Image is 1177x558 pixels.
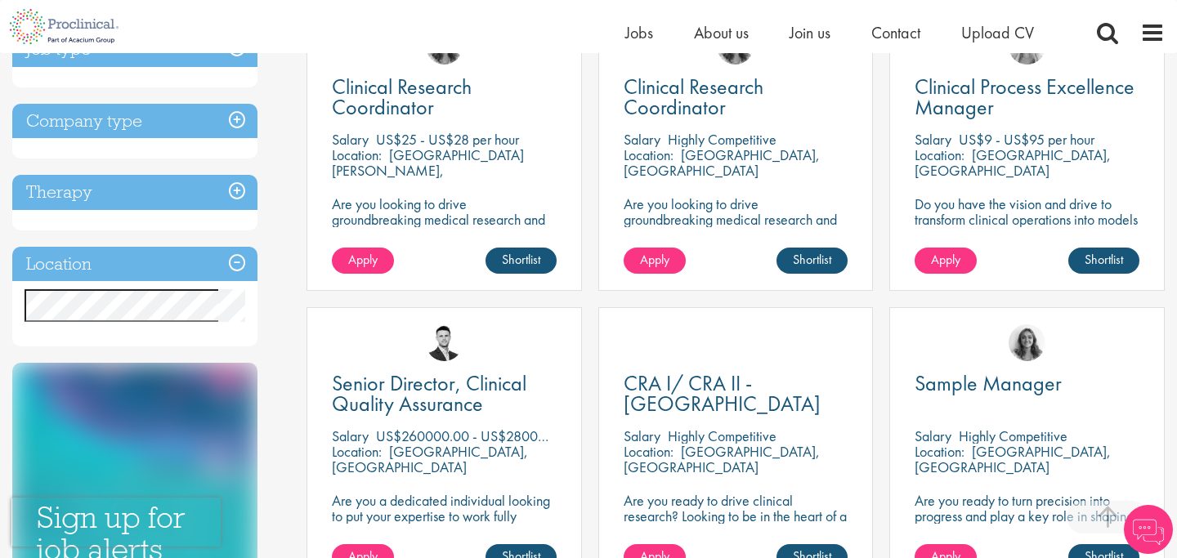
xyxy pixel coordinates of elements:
[776,248,848,274] a: Shortlist
[961,22,1034,43] a: Upload CV
[624,196,848,274] p: Are you looking to drive groundbreaking medical research and make a real impact-join our client a...
[12,247,257,282] h3: Location
[915,248,977,274] a: Apply
[915,73,1134,121] span: Clinical Process Excellence Manager
[931,251,960,268] span: Apply
[624,426,660,445] span: Salary
[959,130,1094,149] p: US$9 - US$95 per hour
[624,130,660,149] span: Salary
[915,442,964,461] span: Location:
[624,145,674,164] span: Location:
[348,251,378,268] span: Apply
[915,130,951,149] span: Salary
[332,130,369,149] span: Salary
[624,442,674,461] span: Location:
[915,426,951,445] span: Salary
[12,175,257,210] h3: Therapy
[376,426,636,445] p: US$260000.00 - US$280000.00 per annum
[624,442,820,476] p: [GEOGRAPHIC_DATA], [GEOGRAPHIC_DATA]
[915,77,1139,118] a: Clinical Process Excellence Manager
[332,373,557,414] a: Senior Director, Clinical Quality Assurance
[332,248,394,274] a: Apply
[959,426,1067,445] p: Highly Competitive
[12,104,257,139] h3: Company type
[332,369,526,417] span: Senior Director, Clinical Quality Assurance
[332,426,369,445] span: Salary
[915,493,1139,539] p: Are you ready to turn precision into progress and play a key role in shaping the future of pharma...
[624,73,763,121] span: Clinical Research Coordinator
[694,22,749,43] a: About us
[332,145,382,164] span: Location:
[624,373,848,414] a: CRA I/ CRA II - [GEOGRAPHIC_DATA]
[625,22,653,43] a: Jobs
[332,442,382,461] span: Location:
[624,369,821,417] span: CRA I/ CRA II - [GEOGRAPHIC_DATA]
[1068,248,1139,274] a: Shortlist
[915,373,1139,394] a: Sample Manager
[624,493,848,555] p: Are you ready to drive clinical research? Looking to be in the heart of a company where precision...
[332,196,557,274] p: Are you looking to drive groundbreaking medical research and make a real impact? Join our client ...
[915,442,1111,476] p: [GEOGRAPHIC_DATA], [GEOGRAPHIC_DATA]
[624,77,848,118] a: Clinical Research Coordinator
[1124,505,1173,554] img: Chatbot
[915,369,1062,397] span: Sample Manager
[915,196,1139,258] p: Do you have the vision and drive to transform clinical operations into models of excellence in a ...
[640,251,669,268] span: Apply
[426,324,463,361] img: Joshua Godden
[332,442,528,476] p: [GEOGRAPHIC_DATA], [GEOGRAPHIC_DATA]
[790,22,830,43] a: Join us
[486,248,557,274] a: Shortlist
[332,73,472,121] span: Clinical Research Coordinator
[11,498,221,547] iframe: reCAPTCHA
[915,145,964,164] span: Location:
[668,130,776,149] p: Highly Competitive
[915,145,1111,180] p: [GEOGRAPHIC_DATA], [GEOGRAPHIC_DATA]
[376,130,519,149] p: US$25 - US$28 per hour
[332,145,524,195] p: [GEOGRAPHIC_DATA][PERSON_NAME], [GEOGRAPHIC_DATA]
[871,22,920,43] a: Contact
[624,248,686,274] a: Apply
[332,77,557,118] a: Clinical Research Coordinator
[668,426,776,445] p: Highly Competitive
[624,145,820,180] p: [GEOGRAPHIC_DATA], [GEOGRAPHIC_DATA]
[1009,324,1045,361] img: Jackie Cerchio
